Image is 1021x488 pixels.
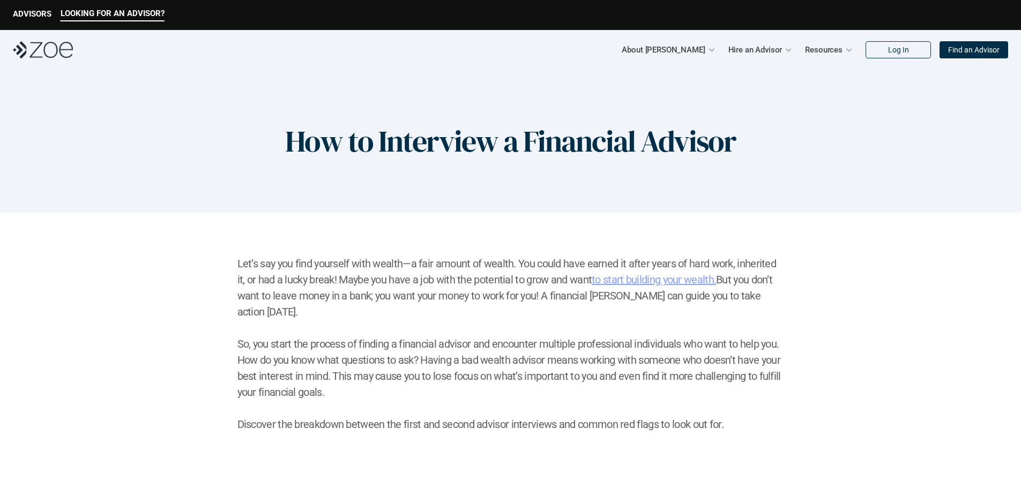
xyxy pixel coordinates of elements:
[13,9,51,19] p: ADVISORS
[940,41,1008,58] a: Find an Advisor
[866,41,931,58] a: Log In
[592,273,716,286] a: to start building your wealth.
[622,42,705,58] p: About [PERSON_NAME]
[888,46,909,55] p: Log In
[61,9,165,18] p: LOOKING FOR AN ADVISOR?
[948,46,1000,55] p: Find an Advisor
[728,42,782,58] p: Hire an Advisor
[805,42,843,58] p: Resources
[285,123,736,159] h1: How to Interview a Financial Advisor
[237,256,784,432] h2: Let’s say you find yourself with wealth—a fair amount of wealth. You could have earned it after y...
